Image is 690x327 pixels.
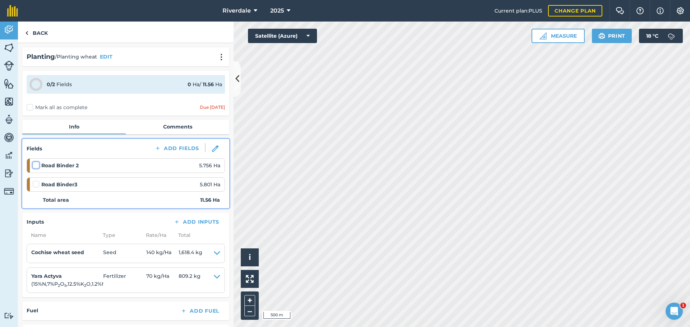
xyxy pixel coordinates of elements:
strong: 0 [188,81,191,88]
span: 5.756 Ha [199,162,220,169]
div: Fields [47,80,72,88]
div: Due [DATE] [200,104,225,110]
span: Rate/ Ha [142,231,174,239]
strong: Road Binder 2 [41,162,79,169]
button: Satellite (Azure) [248,29,317,43]
button: Add Inputs [168,217,225,227]
img: Two speech bubbles overlapping with the left bubble in the forefront [616,7,624,14]
span: 70 kg / Ha [146,272,179,288]
span: / Planting wheat [55,53,97,61]
span: Total [174,231,190,239]
span: Current plan : PLUS [494,7,542,15]
sub: 2 [58,283,60,288]
p: ( 15 % N , 7 % P O , 12.5 % K O , 1.2 % MgO , 3 % SO , 0.02 % B , 0.02 % Mn , 0.02 % Zn ) [31,280,103,288]
strong: 11.56 Ha [200,196,220,204]
img: svg+xml;base64,PD94bWwgdmVyc2lvbj0iMS4wIiBlbmNvZGluZz0idXRmLTgiPz4KPCEtLSBHZW5lcmF0b3I6IEFkb2JlIE... [4,132,14,143]
img: svg+xml;base64,PD94bWwgdmVyc2lvbj0iMS4wIiBlbmNvZGluZz0idXRmLTgiPz4KPCEtLSBHZW5lcmF0b3I6IEFkb2JlIE... [664,29,678,43]
span: 809.2 kg [179,272,201,288]
strong: Total area [43,196,69,204]
h4: Fuel [27,307,38,314]
img: A question mark icon [636,7,644,14]
span: Name [27,231,98,239]
img: svg+xml;base64,PHN2ZyB4bWxucz0iaHR0cDovL3d3dy53My5vcmcvMjAwMC9zdmciIHdpZHRoPSIyMCIgaGVpZ2h0PSIyNC... [217,53,226,61]
sub: 5 [64,283,66,288]
span: 2025 [270,6,284,15]
img: svg+xml;base64,PHN2ZyB4bWxucz0iaHR0cDovL3d3dy53My5vcmcvMjAwMC9zdmciIHdpZHRoPSIxNyIgaGVpZ2h0PSIxNy... [657,6,664,15]
img: A cog icon [676,7,685,14]
span: 1 [680,303,686,308]
span: Type [98,231,142,239]
img: Ruler icon [539,32,547,39]
h2: Planting [27,52,55,62]
img: svg+xml;base64,PHN2ZyB4bWxucz0iaHR0cDovL3d3dy53My5vcmcvMjAwMC9zdmciIHdpZHRoPSIxOSIgaGVpZ2h0PSIyNC... [598,32,605,40]
summary: Yara Actyva(15%N,7%P2O5,12.5%K2O,1.2%MgO,3%SO,0.02%B,0.02%Mn,0.02%Zn)Fertilizer70 kg/Ha809.2 kg [31,272,220,288]
img: svg+xml;base64,PD94bWwgdmVyc2lvbj0iMS4wIiBlbmNvZGluZz0idXRmLTgiPz4KPCEtLSBHZW5lcmF0b3I6IEFkb2JlIE... [4,61,14,71]
h4: Yara Actyva [31,272,103,280]
img: svg+xml;base64,PD94bWwgdmVyc2lvbj0iMS4wIiBlbmNvZGluZz0idXRmLTgiPz4KPCEtLSBHZW5lcmF0b3I6IEFkb2JlIE... [4,168,14,179]
img: svg+xml;base64,PHN2ZyB4bWxucz0iaHR0cDovL3d3dy53My5vcmcvMjAwMC9zdmciIHdpZHRoPSI1NiIgaGVpZ2h0PSI2MC... [4,78,14,89]
span: 140 kg / Ha [146,248,179,258]
img: svg+xml;base64,PHN2ZyB4bWxucz0iaHR0cDovL3d3dy53My5vcmcvMjAwMC9zdmciIHdpZHRoPSI1NiIgaGVpZ2h0PSI2MC... [4,42,14,53]
button: 18 °C [639,29,683,43]
span: Fertilizer [103,272,146,288]
span: 1,618.4 kg [179,248,202,258]
img: Four arrows, one pointing top left, one top right, one bottom right and the last bottom left [246,275,254,283]
button: i [241,248,259,266]
span: Seed [103,248,146,258]
button: + [244,295,255,306]
img: svg+xml;base64,PHN2ZyB4bWxucz0iaHR0cDovL3d3dy53My5vcmcvMjAwMC9zdmciIHdpZHRoPSI1NiIgaGVpZ2h0PSI2MC... [4,96,14,107]
img: svg+xml;base64,PD94bWwgdmVyc2lvbj0iMS4wIiBlbmNvZGluZz0idXRmLTgiPz4KPCEtLSBHZW5lcmF0b3I6IEFkb2JlIE... [4,114,14,125]
label: Mark all as complete [27,104,87,111]
h4: Fields [27,145,42,153]
sub: 2 [84,283,86,288]
strong: 0 / 2 [47,81,55,88]
img: fieldmargin Logo [7,5,18,17]
span: Riverdale [222,6,251,15]
button: – [244,306,255,316]
span: 5.801 Ha [200,181,220,188]
a: Change plan [548,5,602,17]
button: Add Fields [149,143,205,153]
button: Print [592,29,632,43]
a: Info [22,120,126,134]
img: svg+xml;base64,PHN2ZyB4bWxucz0iaHR0cDovL3d3dy53My5vcmcvMjAwMC9zdmciIHdpZHRoPSI5IiBoZWlnaHQ9IjI0Ii... [25,29,28,37]
strong: Road Binder3 [41,181,77,188]
span: 18 ° C [646,29,658,43]
a: Back [18,22,55,43]
h4: Inputs [27,218,44,226]
img: svg+xml;base64,PD94bWwgdmVyc2lvbj0iMS4wIiBlbmNvZGluZz0idXRmLTgiPz4KPCEtLSBHZW5lcmF0b3I6IEFkb2JlIE... [4,186,14,196]
h4: Cochise wheat seed [31,248,103,256]
strong: 11.56 [203,81,214,88]
button: EDIT [100,53,112,61]
iframe: Intercom live chat [666,303,683,320]
img: svg+xml;base64,PD94bWwgdmVyc2lvbj0iMS4wIiBlbmNvZGluZz0idXRmLTgiPz4KPCEtLSBHZW5lcmF0b3I6IEFkb2JlIE... [4,24,14,35]
span: i [249,253,251,262]
img: svg+xml;base64,PD94bWwgdmVyc2lvbj0iMS4wIiBlbmNvZGluZz0idXRmLTgiPz4KPCEtLSBHZW5lcmF0b3I6IEFkb2JlIE... [4,312,14,319]
img: svg+xml;base64,PHN2ZyB3aWR0aD0iMTgiIGhlaWdodD0iMTgiIHZpZXdCb3g9IjAgMCAxOCAxOCIgZmlsbD0ibm9uZSIgeG... [212,145,218,152]
button: Measure [532,29,585,43]
a: Comments [126,120,229,134]
img: svg+xml;base64,PD94bWwgdmVyc2lvbj0iMS4wIiBlbmNvZGluZz0idXRmLTgiPz4KPCEtLSBHZW5lcmF0b3I6IEFkb2JlIE... [4,150,14,161]
div: Ha / Ha [188,80,222,88]
button: Add Fuel [175,306,225,316]
summary: Cochise wheat seedSeed140 kg/Ha1,618.4 kg [31,248,220,258]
